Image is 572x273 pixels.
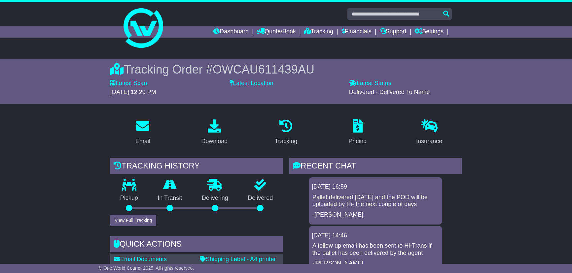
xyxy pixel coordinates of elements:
[192,195,238,202] p: Delivering
[312,194,439,208] p: Pallet delivered [DATE] and the POD will be uploaded by Hi- the next couple of days
[213,26,249,38] a: Dashboard
[412,117,447,148] a: Insurance
[110,80,147,87] label: Latest Scan
[148,195,192,202] p: In Transit
[312,260,439,267] p: -[PERSON_NAME]
[110,195,148,202] p: Pickup
[201,137,228,146] div: Download
[110,62,462,76] div: Tracking Order #
[275,137,297,146] div: Tracking
[114,256,167,262] a: Email Documents
[380,26,407,38] a: Support
[230,80,273,87] label: Latest Location
[110,215,156,226] button: View Full Tracking
[131,117,155,148] a: Email
[110,236,283,254] div: Quick Actions
[416,137,442,146] div: Insurance
[341,26,372,38] a: Financials
[349,80,391,87] label: Latest Status
[270,117,302,148] a: Tracking
[110,89,156,95] span: [DATE] 12:29 PM
[200,256,276,262] a: Shipping Label - A4 printer
[257,26,296,38] a: Quote/Book
[110,158,283,176] div: Tracking history
[213,63,314,76] span: OWCAU611439AU
[349,89,430,95] span: Delivered - Delivered To Name
[312,232,439,239] div: [DATE] 14:46
[312,183,439,191] div: [DATE] 16:59
[304,26,333,38] a: Tracking
[312,211,439,219] p: -[PERSON_NAME]
[197,117,232,148] a: Download
[348,137,367,146] div: Pricing
[344,117,371,148] a: Pricing
[289,158,462,176] div: RECENT CHAT
[312,242,439,257] p: A follow up email has been sent to Hi-Trans if the pallet has been delivered by the agent
[414,26,444,38] a: Settings
[238,195,283,202] p: Delivered
[99,265,194,271] span: © One World Courier 2025. All rights reserved.
[135,137,150,146] div: Email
